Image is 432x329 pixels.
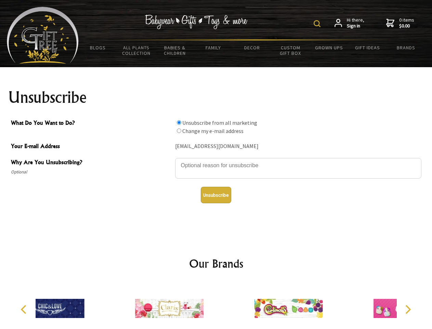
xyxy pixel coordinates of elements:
h1: Unsubscribe [8,89,424,106]
span: Hi there, [347,17,364,29]
span: Optional [11,168,172,176]
a: Grown Ups [310,40,348,55]
img: Babyware - Gifts - Toys and more... [7,7,79,64]
a: BLOGS [79,40,117,55]
a: Babies & Children [156,40,194,60]
a: Decor [233,40,271,55]
span: Why Are You Unsubscribing? [11,158,172,168]
button: Previous [17,302,32,317]
button: Unsubscribe [201,187,231,203]
strong: Sign in [347,23,364,29]
img: product search [314,20,320,27]
button: Next [400,302,415,317]
a: Hi there,Sign in [335,17,364,29]
a: Gift Ideas [348,40,387,55]
input: What Do You Want to Do? [177,120,181,125]
span: What Do You Want to Do? [11,119,172,129]
span: 0 items [399,17,414,29]
label: Change my e-mail address [182,127,244,134]
div: [EMAIL_ADDRESS][DOMAIN_NAME] [175,141,421,152]
a: All Plants Collection [117,40,156,60]
h2: Our Brands [14,255,419,272]
a: Custom Gift Box [271,40,310,60]
label: Unsubscribe from all marketing [182,119,257,126]
strong: $0.00 [399,23,414,29]
input: What Do You Want to Do? [177,129,181,133]
textarea: Why Are You Unsubscribing? [175,158,421,179]
a: 0 items$0.00 [386,17,414,29]
span: Your E-mail Address [11,142,172,152]
img: Babywear - Gifts - Toys & more [145,15,248,29]
a: Family [194,40,233,55]
a: Brands [387,40,426,55]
